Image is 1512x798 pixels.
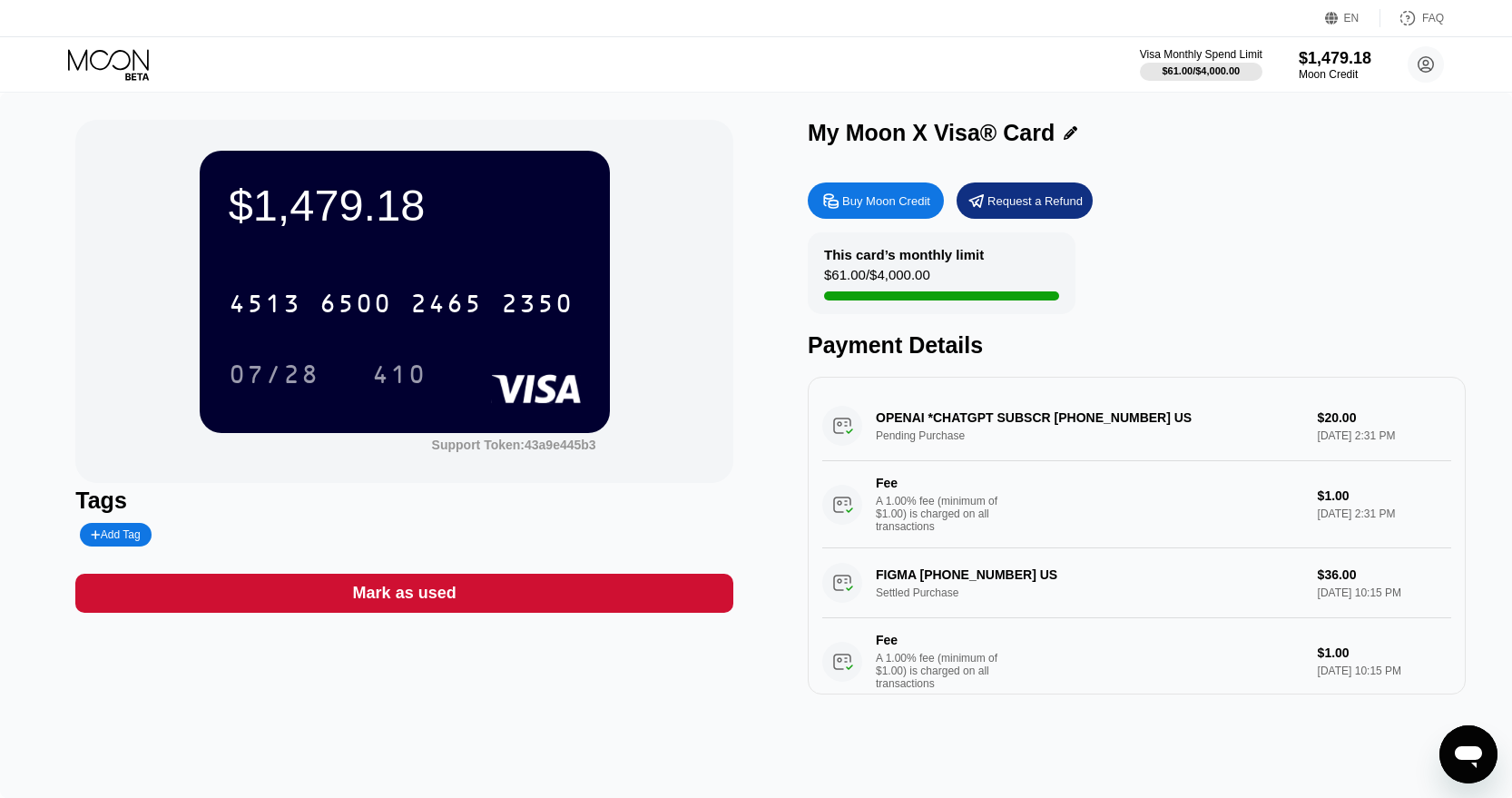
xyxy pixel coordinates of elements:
div: Add Tag [91,528,140,541]
div: Add Tag [80,523,151,547]
div: Buy Moon Credit [808,182,944,219]
div: $61.00 / $4,000.00 [824,267,930,291]
div: Request a Refund [957,182,1093,219]
div: Payment Details [808,332,1466,359]
div: $1,479.18Moon Credit [1299,49,1371,81]
div: My Moon X Visa® Card [808,120,1055,146]
div: 07/28 [229,362,319,391]
div: Mark as used [353,583,457,604]
div: FAQ [1422,12,1444,25]
div: $61.00 / $4,000.00 [1163,65,1241,76]
div: [DATE] 2:31 PM [1318,507,1451,520]
div: Fee [876,633,1003,647]
div: A 1.00% fee (minimum of $1.00) is charged on all transactions [876,495,1012,533]
div: $1.00 [1318,645,1451,660]
div: EN [1325,9,1380,27]
div: This card’s monthly limit [824,247,984,262]
div: 4513 [229,291,301,320]
div: $1,479.18 [1299,49,1371,68]
div: EN [1344,12,1360,25]
div: A 1.00% fee (minimum of $1.00) is charged on all transactions [876,652,1012,690]
div: Tags [75,488,733,514]
div: $1,479.18 [229,180,581,231]
div: Mark as used [75,574,733,613]
div: Fee [876,476,1003,490]
div: [DATE] 10:15 PM [1318,665,1451,677]
div: Support Token: 43a9e445b3 [432,438,596,452]
div: Visa Monthly Spend Limit$61.00/$4,000.00 [1140,48,1262,81]
div: 6500 [319,291,392,320]
div: FAQ [1380,9,1444,27]
div: Moon Credit [1299,68,1371,81]
iframe: Кнопка запуска окна обмена сообщениями [1439,725,1497,783]
div: Support Token:43a9e445b3 [432,438,596,452]
div: FeeA 1.00% fee (minimum of $1.00) is charged on all transactions$1.00[DATE] 10:15 PM [822,618,1451,705]
div: 410 [358,351,440,397]
div: Visa Monthly Spend Limit [1140,48,1262,61]
div: 07/28 [215,351,333,397]
div: $1.00 [1318,488,1451,503]
div: 2350 [501,291,574,320]
div: Buy Moon Credit [842,193,930,209]
div: FeeA 1.00% fee (minimum of $1.00) is charged on all transactions$1.00[DATE] 2:31 PM [822,461,1451,548]
div: 4513650024652350 [218,281,584,326]
div: 2465 [410,291,483,320]
div: 410 [372,362,427,391]
div: Request a Refund [987,193,1083,209]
